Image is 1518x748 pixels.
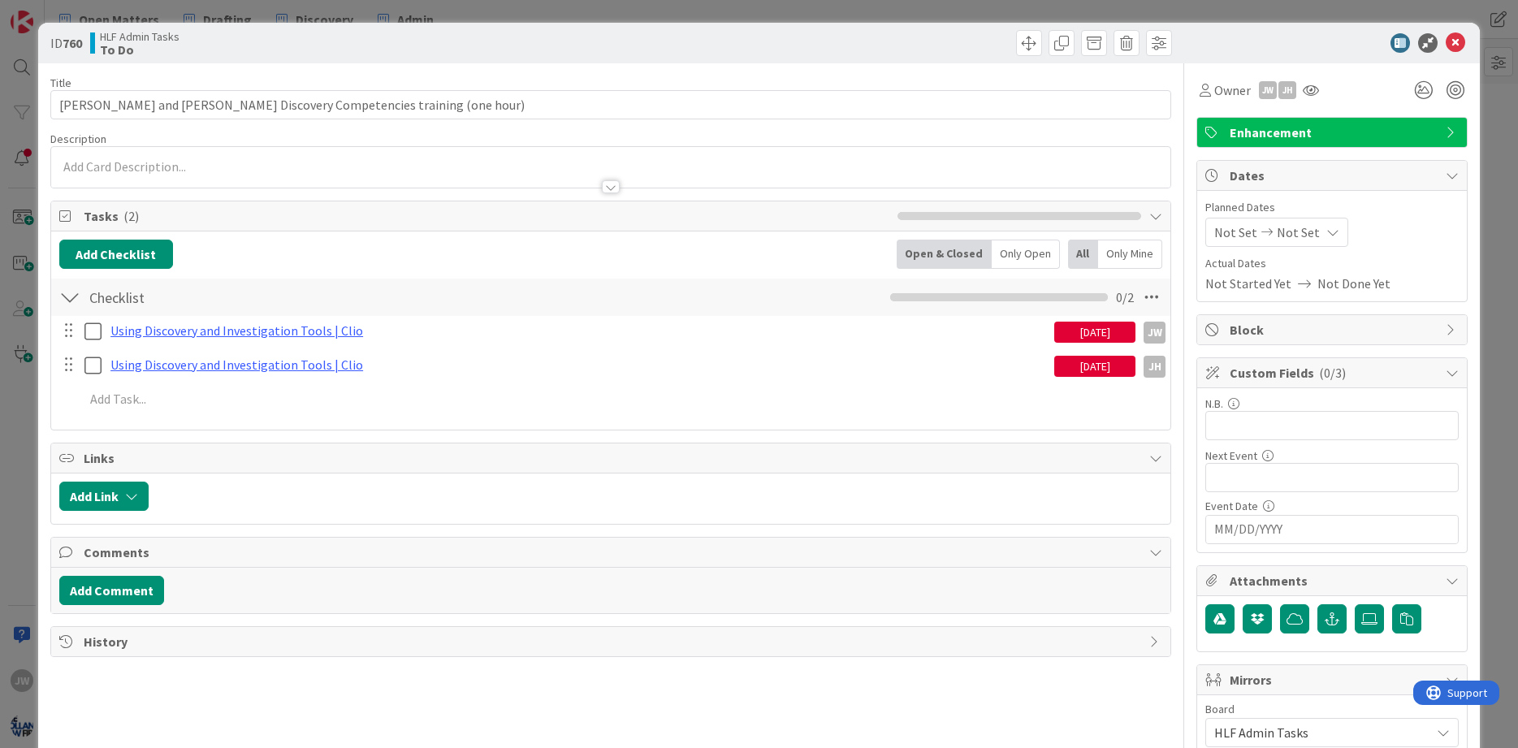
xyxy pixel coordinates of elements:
button: Add Comment [59,576,164,605]
label: N.B. [1205,396,1223,411]
span: HLF Admin Tasks [1214,724,1308,741]
div: Only Mine [1098,240,1162,269]
span: Attachments [1230,571,1438,590]
span: Owner [1214,80,1251,100]
div: All [1068,240,1098,269]
div: [DATE] [1054,356,1135,377]
span: ( 0/3 ) [1319,365,1346,381]
span: Not Set [1277,223,1320,242]
span: HLF Admin Tasks [100,30,179,43]
div: JH [1144,356,1166,378]
span: Links [84,448,1142,468]
div: Only Open [992,240,1060,269]
button: Add Link [59,482,149,511]
span: Custom Fields [1230,363,1438,383]
span: Comments [84,543,1142,562]
span: Not Started Yet [1205,274,1291,293]
b: 760 [63,35,82,51]
span: Not Set [1214,223,1257,242]
div: JH [1278,81,1296,99]
span: Support [34,2,74,22]
input: type card name here... [50,90,1172,119]
div: JW [1259,81,1277,99]
input: MM/DD/YYYY [1214,516,1450,543]
span: Enhancement [1230,123,1438,142]
a: Using Discovery and Investigation Tools | Clio [110,322,363,339]
span: 0 / 2 [1116,288,1134,307]
label: Next Event [1205,448,1257,463]
input: Add Checklist... [84,283,449,312]
span: ( 2 ) [123,208,139,224]
span: Board [1205,703,1235,715]
span: Not Done Yet [1317,274,1390,293]
b: To Do [100,43,179,56]
span: Dates [1230,166,1438,185]
div: Event Date [1205,500,1459,512]
a: Using Discovery and Investigation Tools | Clio [110,357,363,373]
div: Open & Closed [897,240,992,269]
span: Description [50,132,106,146]
span: ID [50,33,82,53]
div: [DATE] [1054,322,1135,343]
label: Title [50,76,71,90]
button: Add Checklist [59,240,173,269]
span: Block [1230,320,1438,339]
span: Planned Dates [1205,199,1459,216]
span: Actual Dates [1205,255,1459,272]
span: History [84,632,1142,651]
span: Mirrors [1230,670,1438,690]
span: Tasks [84,206,890,226]
div: JW [1144,322,1166,344]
